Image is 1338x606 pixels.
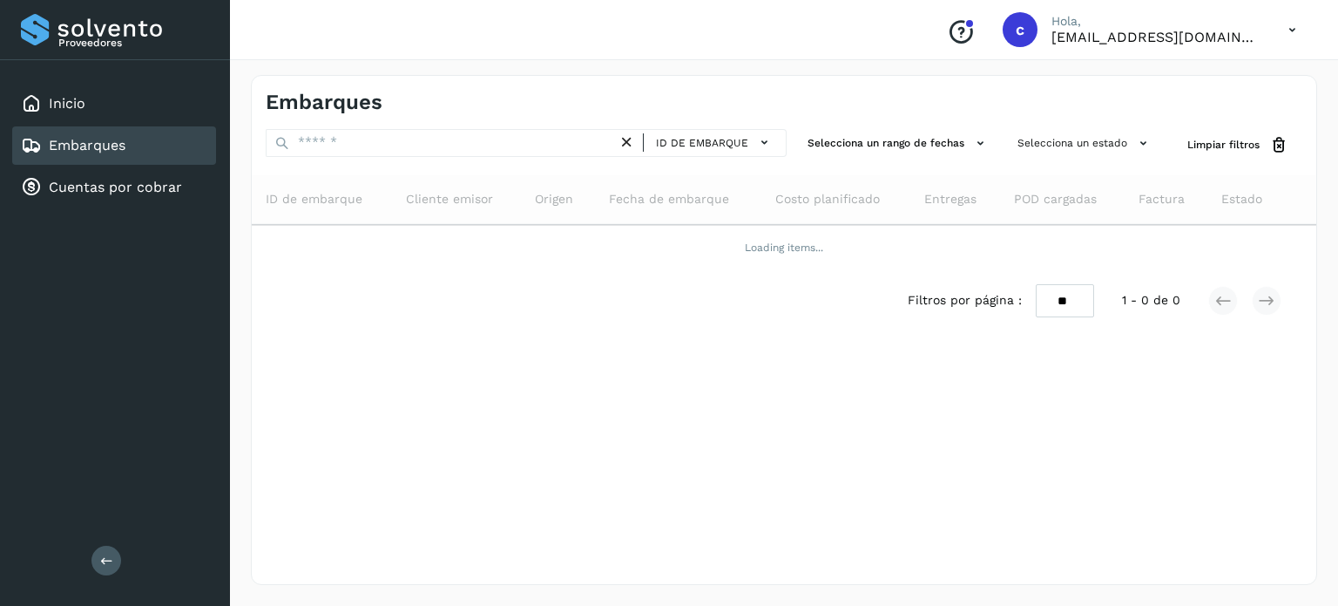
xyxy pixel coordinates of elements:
p: cuentasespeciales8_met@castores.com.mx [1051,29,1260,45]
span: Origen [535,190,573,208]
span: Limpiar filtros [1187,137,1260,153]
a: Inicio [49,95,85,112]
p: Proveedores [58,37,209,49]
span: Estado [1221,190,1262,208]
p: Hola, [1051,14,1260,29]
div: Inicio [12,85,216,123]
button: ID de embarque [651,130,779,155]
span: ID de embarque [656,135,748,151]
a: Cuentas por cobrar [49,179,182,195]
span: Cliente emisor [406,190,493,208]
button: Selecciona un estado [1010,129,1159,158]
h4: Embarques [266,90,382,115]
span: Entregas [924,190,976,208]
span: POD cargadas [1014,190,1097,208]
button: Selecciona un rango de fechas [801,129,997,158]
span: ID de embarque [266,190,362,208]
a: Embarques [49,137,125,153]
div: Embarques [12,126,216,165]
span: Filtros por página : [908,291,1022,310]
span: Fecha de embarque [609,190,729,208]
span: 1 - 0 de 0 [1122,291,1180,310]
button: Limpiar filtros [1173,129,1302,161]
span: Costo planificado [775,190,880,208]
span: Factura [1139,190,1185,208]
td: Loading items... [252,225,1316,270]
div: Cuentas por cobrar [12,168,216,207]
